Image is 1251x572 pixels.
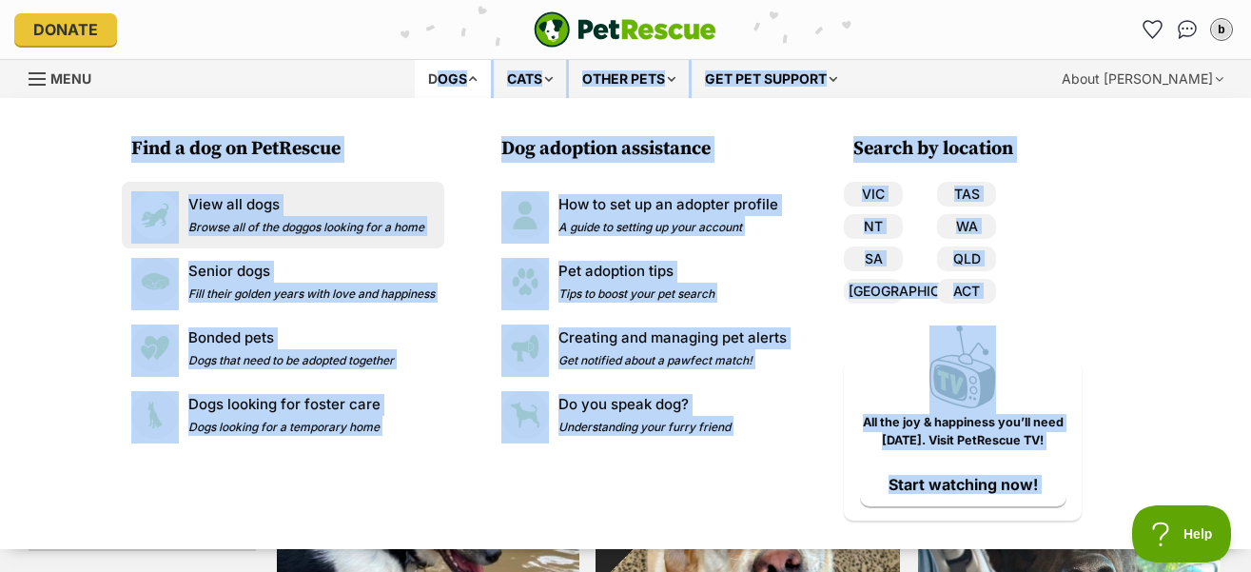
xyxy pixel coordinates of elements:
[1048,60,1237,98] div: About [PERSON_NAME]
[131,191,435,239] a: View all dogs View all dogs Browse all of the doggos looking for a home
[494,60,566,98] div: Cats
[50,70,91,87] span: Menu
[937,182,996,207] a: TAS
[1178,20,1198,39] img: chat-41dd97257d64d25036548639549fe6c8038ab92f7586957e7f3b1b290dea8141.svg
[1138,14,1168,45] a: Favourites
[188,194,424,216] p: View all dogs
[937,247,996,271] a: QLD
[131,258,179,306] img: Senior dogs
[501,136,796,163] h3: Dog adoption assistance
[534,11,716,48] a: PetRescue
[501,258,787,306] a: Pet adoption tips Pet adoption tips Tips to boost your pet search
[131,391,179,439] img: Dogs looking for foster care
[501,258,549,306] img: Pet adoption tips
[131,191,179,239] img: View all dogs
[415,60,491,98] div: Dogs
[501,191,787,239] a: How to set up an adopter profile How to set up an adopter profile A guide to setting up your account
[937,279,996,304] a: ACT
[937,214,996,239] a: WA
[558,420,731,434] span: Understanding your furry friend
[569,60,689,98] div: Other pets
[188,286,435,301] span: Fill their golden years with love and happiness
[501,325,787,372] a: Creating and managing pet alerts Creating and managing pet alerts Get notified about a pawfect ma...
[501,325,549,372] img: Creating and managing pet alerts
[131,136,444,163] h3: Find a dog on PetRescue
[558,394,731,416] p: Do you speak dog?
[858,414,1067,450] p: All the joy & happiness you’ll need [DATE]. Visit PetRescue TV!
[860,463,1066,506] a: Start watching now!
[1132,505,1232,562] iframe: Help Scout Beacon - Open
[2,2,17,17] img: consumer-privacy-logo.png
[188,220,424,234] span: Browse all of the doggos looking for a home
[501,391,549,439] img: Do you speak dog?
[29,60,105,94] a: Menu
[501,191,549,239] img: How to set up an adopter profile
[1138,14,1237,45] ul: Account quick links
[558,353,753,367] span: Get notified about a pawfect match!
[131,391,435,439] a: Dogs looking for foster care Dogs looking for foster care Dogs looking for a temporary home
[844,247,903,271] a: SA
[1172,14,1202,45] a: Conversations
[131,258,435,306] a: Senior dogs Senior dogs Fill their golden years with love and happiness
[558,327,787,349] p: Creating and managing pet alerts
[188,353,394,367] span: Dogs that need to be adopted together
[558,286,714,301] span: Tips to boost your pet search
[14,13,117,46] a: Donate
[188,394,381,416] p: Dogs looking for foster care
[1206,14,1237,45] button: My account
[844,182,903,207] a: VIC
[844,214,903,239] a: NT
[558,261,714,283] p: Pet adoption tips
[188,420,380,434] span: Dogs looking for a temporary home
[1212,20,1231,39] div: b
[558,220,742,234] span: A guide to setting up your account
[501,391,787,439] a: Do you speak dog? Do you speak dog? Understanding your furry friend
[853,136,1082,163] h3: Search by location
[844,279,903,304] a: [GEOGRAPHIC_DATA]
[534,11,716,48] img: logo-e224e6f780fb5917bec1dbf3a21bbac754714ae5b6737aabdf751b685950b380.svg
[188,327,394,349] p: Bonded pets
[692,60,850,98] div: Get pet support
[188,261,435,283] p: Senior dogs
[929,325,996,408] img: PetRescue TV logo
[558,194,778,216] p: How to set up an adopter profile
[131,325,435,372] a: Bonded pets Bonded pets Dogs that need to be adopted together
[131,325,179,372] img: Bonded pets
